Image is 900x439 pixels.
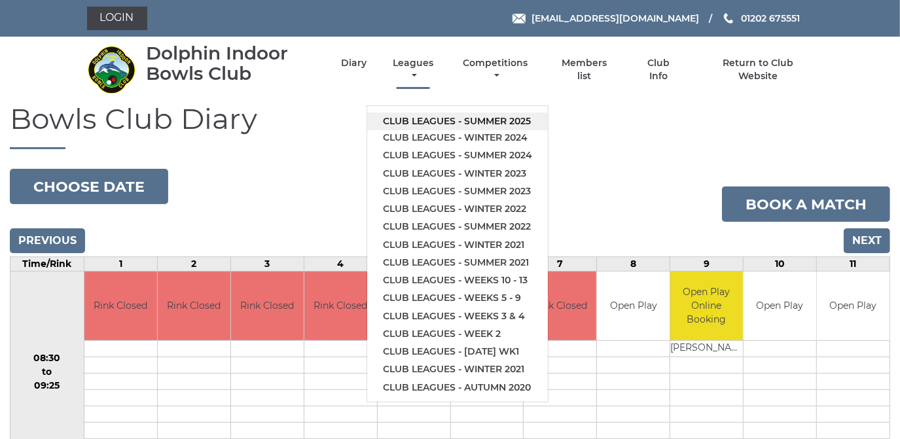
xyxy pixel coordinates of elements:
[146,43,318,84] div: Dolphin Indoor Bowls Club
[460,57,531,82] a: Competitions
[513,11,699,26] a: Email [EMAIL_ADDRESS][DOMAIN_NAME]
[524,257,597,272] td: 7
[554,57,614,82] a: Members list
[367,218,548,236] a: Club leagues - Summer 2022
[844,228,890,253] input: Next
[744,272,816,340] td: Open Play
[367,289,548,307] a: Club leagues - Weeks 5 - 9
[524,272,596,340] td: Rink Closed
[670,340,743,357] td: [PERSON_NAME]
[722,11,800,26] a: Phone us 01202 675551
[367,236,548,254] a: Club leagues - Winter 2021
[367,379,548,396] a: Club leagues - Autumn 2020
[231,272,304,340] td: Rink Closed
[304,257,377,272] td: 4
[702,57,813,82] a: Return to Club Website
[670,272,743,340] td: Open Play Online Booking
[367,183,548,200] a: Club leagues - Summer 2023
[670,257,744,272] td: 9
[158,272,230,340] td: Rink Closed
[817,257,890,272] td: 11
[638,57,680,82] a: Club Info
[367,165,548,183] a: Club leagues - Winter 2023
[367,360,548,378] a: Club leagues - Winter 2021
[367,325,548,343] a: Club leagues - Week 2
[367,343,548,360] a: Club leagues - [DATE] wk1
[367,113,548,130] a: Club leagues - Summer 2025
[10,228,85,253] input: Previous
[87,7,147,30] a: Login
[367,147,548,164] a: Club leagues - Summer 2024
[87,45,136,94] img: Dolphin Indoor Bowls Club
[10,169,168,204] button: Choose date
[744,257,817,272] td: 10
[722,186,890,222] a: Book a match
[389,57,437,82] a: Leagues
[597,272,670,340] td: Open Play
[367,272,548,289] a: Club leagues - Weeks 10 - 13
[597,257,670,272] td: 8
[10,103,890,149] h1: Bowls Club Diary
[367,254,548,272] a: Club leagues - Summer 2021
[10,257,84,272] td: Time/Rink
[513,14,526,24] img: Email
[367,200,548,218] a: Club leagues - Winter 2022
[367,129,548,147] a: Club leagues - Winter 2024
[817,272,890,340] td: Open Play
[367,105,549,402] ul: Leagues
[84,257,157,272] td: 1
[84,272,157,340] td: Rink Closed
[341,57,367,69] a: Diary
[230,257,304,272] td: 3
[741,12,800,24] span: 01202 675551
[304,272,377,340] td: Rink Closed
[724,13,733,24] img: Phone us
[531,12,699,24] span: [EMAIL_ADDRESS][DOMAIN_NAME]
[367,307,548,325] a: Club leagues - Weeks 3 & 4
[157,257,230,272] td: 2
